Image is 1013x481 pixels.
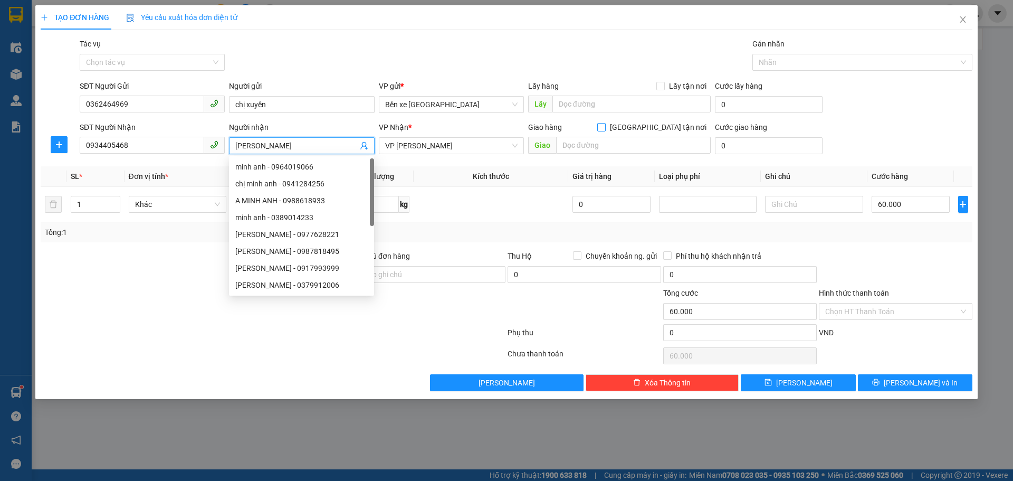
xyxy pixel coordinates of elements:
[229,192,374,209] div: A MINH ANH - 0988618933
[633,379,641,387] span: delete
[528,82,559,90] span: Lấy hàng
[528,123,562,131] span: Giao hàng
[506,348,662,366] div: Chưa thanh toán
[352,266,505,283] input: Ghi chú đơn hàng
[385,138,518,154] span: VP Ngọc Hồi
[235,161,368,173] div: minh anh - 0964019066
[761,166,867,187] th: Ghi chú
[741,374,855,391] button: save[PERSON_NAME]
[129,172,168,181] span: Đơn vị tính
[51,140,67,149] span: plus
[235,195,368,206] div: A MINH ANH - 0988618933
[715,123,767,131] label: Cước giao hàng
[235,246,368,257] div: [PERSON_NAME] - 0987818495
[715,82,762,90] label: Cước lấy hàng
[819,289,889,297] label: Hình thức thanh toán
[663,289,698,297] span: Tổng cước
[229,158,374,175] div: minh anh - 0964019066
[126,14,135,22] img: icon
[606,121,711,133] span: [GEOGRAPHIC_DATA] tận nơi
[528,137,556,154] span: Giao
[556,137,711,154] input: Dọc đường
[41,13,109,22] span: TẠO ĐƠN HÀNG
[764,379,772,387] span: save
[665,80,711,92] span: Lấy tận nơi
[959,200,968,209] span: plus
[235,212,368,223] div: minh anh - 0389014233
[884,377,958,389] span: [PERSON_NAME] và In
[229,243,374,260] div: MINH ANH - 0987818495
[45,227,391,238] div: Tổng: 1
[229,121,374,133] div: Người nhận
[229,226,374,243] div: MINH ANH - 0977628221
[430,374,584,391] button: [PERSON_NAME]
[958,196,968,213] button: plus
[645,377,691,389] span: Xóa Thông tin
[715,137,823,154] input: Cước giao hàng
[229,209,374,226] div: minh anh - 0389014233
[528,96,552,112] span: Lấy
[80,80,225,92] div: SĐT Người Gửi
[948,5,978,35] button: Close
[872,172,908,181] span: Cước hàng
[819,328,834,337] span: VND
[41,14,48,21] span: plus
[235,279,368,291] div: [PERSON_NAME] - 0379912006
[235,262,368,274] div: [PERSON_NAME] - 0917993999
[581,250,661,262] span: Chuyển khoản ng. gửi
[872,379,880,387] span: printer
[858,374,972,391] button: printer[PERSON_NAME] và In
[45,196,62,213] button: delete
[80,121,225,133] div: SĐT Người Nhận
[379,123,408,131] span: VP Nhận
[135,196,220,212] span: Khác
[229,277,374,294] div: LÊ MINH ANH - 0379912006
[776,377,833,389] span: [PERSON_NAME]
[473,172,509,181] span: Kích thước
[572,196,651,213] input: 0
[715,96,823,113] input: Cước lấy hàng
[80,40,101,48] label: Tác vụ
[572,172,611,181] span: Giá trị hàng
[379,80,524,92] div: VP gửi
[385,97,518,112] span: Bến xe Hoằng Hóa
[672,250,766,262] span: Phí thu hộ khách nhận trả
[506,327,662,345] div: Phụ thu
[210,99,218,108] span: phone
[479,377,535,389] span: [PERSON_NAME]
[360,142,368,150] span: user-add
[356,172,394,181] span: Định lượng
[229,260,374,277] div: MINH ANH - 0917993999
[352,252,410,260] label: Ghi chú đơn hàng
[229,175,374,192] div: chị minh anh - 0941284256
[399,196,409,213] span: kg
[655,166,761,187] th: Loại phụ phí
[51,136,68,153] button: plus
[508,252,532,260] span: Thu Hộ
[552,96,711,112] input: Dọc đường
[71,172,79,181] span: SL
[235,178,368,190] div: chị minh anh - 0941284256
[765,196,863,213] input: Ghi Chú
[235,229,368,240] div: [PERSON_NAME] - 0977628221
[586,374,739,391] button: deleteXóa Thông tin
[229,80,374,92] div: Người gửi
[126,13,237,22] span: Yêu cầu xuất hóa đơn điện tử
[752,40,785,48] label: Gán nhãn
[959,15,967,24] span: close
[210,140,218,149] span: phone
